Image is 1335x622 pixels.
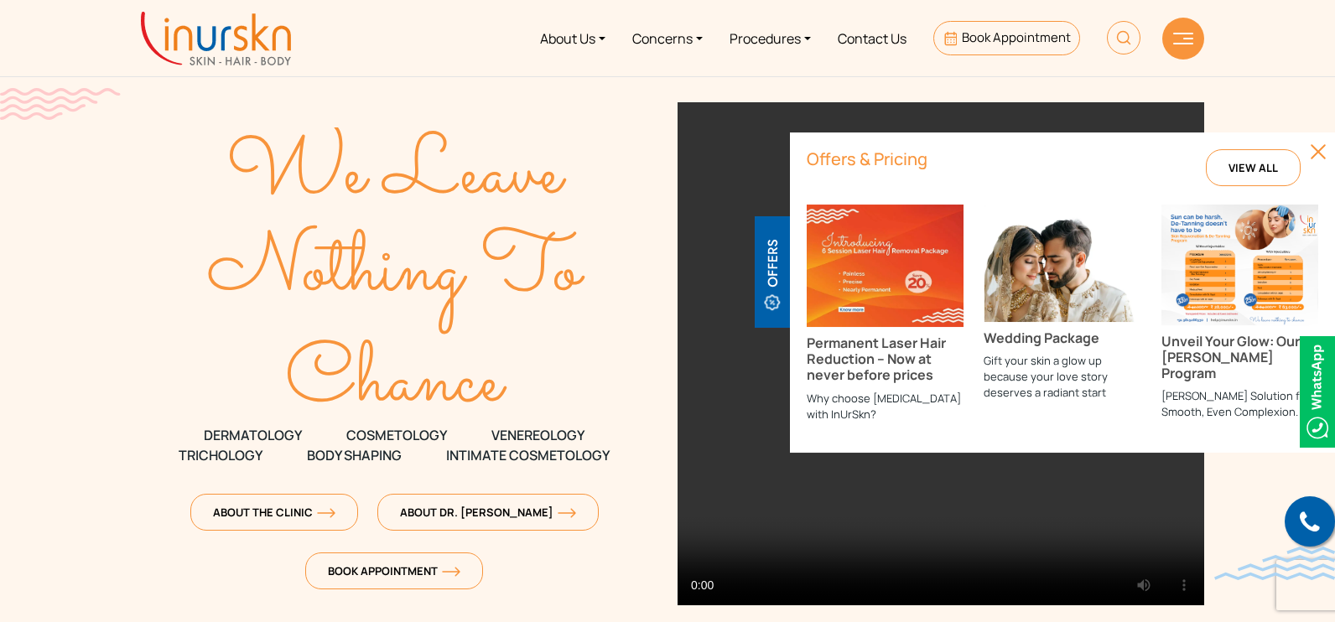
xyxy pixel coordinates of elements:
[755,216,790,328] img: offerBt
[446,445,610,465] span: Intimate Cosmetology
[984,205,1140,322] img: Wedding Package
[204,425,302,445] span: DERMATOLOGY
[307,445,402,465] span: Body Shaping
[226,113,567,237] text: We Leave
[962,29,1071,46] span: Book Appointment
[141,12,291,65] img: inurskn-logo
[716,7,824,70] a: Procedures
[377,494,599,531] a: About Dr. [PERSON_NAME]orange-arrow
[807,255,964,383] a: Permanent Laser Hair Reduction – Now at never before prices
[213,505,335,520] span: About The Clinic
[208,210,586,334] text: Nothing To
[527,7,619,70] a: About Us
[286,321,508,445] text: Chance
[1229,160,1278,175] span: View All
[984,353,1140,401] p: Gift your skin a glow up because your love story deserves a radiant start
[1173,33,1193,44] img: hamLine.svg
[1161,334,1318,382] h3: Unveil Your Glow: Our [PERSON_NAME] Program
[1161,205,1318,325] img: Unveil Your Glow: Our De-Tan Program
[984,252,1140,346] a: Wedding Package
[1107,21,1140,54] img: HeaderSearch
[442,567,460,577] img: orange-arrow
[1300,336,1335,448] img: Whatsappicon
[1214,547,1335,580] img: bluewave
[317,508,335,518] img: orange-arrow
[824,7,920,70] a: Contact Us
[984,330,1140,346] h3: Wedding Package
[400,505,576,520] span: About Dr. [PERSON_NAME]
[346,425,447,445] span: COSMETOLOGY
[807,335,964,384] h3: Permanent Laser Hair Reduction – Now at never before prices
[807,205,964,327] img: Permanent Laser Hair Reduction – Now at never before prices
[179,445,262,465] span: TRICHOLOGY
[1310,143,1327,160] img: closedBt
[1300,381,1335,400] a: Whatsappicon
[328,563,460,578] span: Book Appointment
[1206,149,1301,186] a: View All
[558,508,576,518] img: orange-arrow
[1161,254,1318,381] a: Unveil Your Glow: Our [PERSON_NAME] Program
[933,21,1080,55] a: Book Appointment
[1161,388,1318,420] p: [PERSON_NAME] Solution for Smooth, Even Complexion.
[619,7,716,70] a: Concerns
[491,425,584,445] span: VENEREOLOGY
[305,552,483,589] a: Book Appointmentorange-arrow
[807,149,1186,169] h6: Offers & Pricing
[807,391,964,422] p: Why choose [MEDICAL_DATA] with InUrSkn?
[190,494,358,531] a: About The Clinicorange-arrow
